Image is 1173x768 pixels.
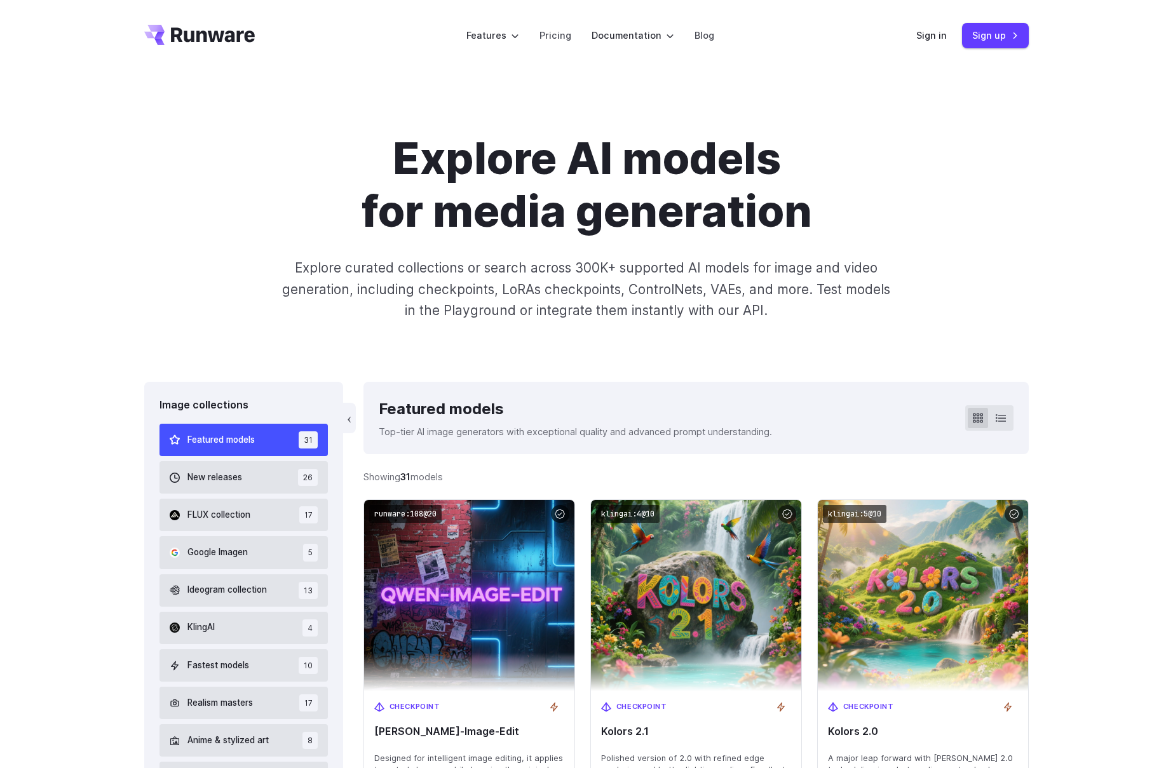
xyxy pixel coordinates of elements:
h1: Explore AI models for media generation [233,132,940,237]
a: Go to / [144,25,255,45]
a: Pricing [539,28,571,43]
img: Qwen‑Image‑Edit [364,500,574,691]
label: Features [466,28,519,43]
span: Kolors 2.0 [828,725,1018,738]
span: 17 [299,694,318,711]
p: Explore curated collections or search across 300K+ supported AI models for image and video genera... [277,257,896,321]
span: [PERSON_NAME]‑Image‑Edit [374,725,564,738]
span: Checkpoint [843,701,894,713]
strong: 31 [400,471,410,482]
span: FLUX collection [187,508,250,522]
span: Realism masters [187,696,253,710]
span: Checkpoint [616,701,667,713]
span: 31 [299,431,318,448]
code: klingai:5@10 [823,505,886,523]
span: 4 [302,619,318,637]
button: Featured models 31 [159,424,328,456]
span: 8 [302,732,318,749]
span: 10 [299,657,318,674]
span: Anime & stylized art [187,734,269,748]
div: Image collections [159,397,328,414]
span: Ideogram collection [187,583,267,597]
span: 5 [303,544,318,561]
img: Kolors 2.0 [818,500,1028,691]
span: 26 [298,469,318,486]
span: Google Imagen [187,546,248,560]
button: Fastest models 10 [159,649,328,682]
button: Anime & stylized art 8 [159,724,328,757]
span: KlingAI [187,621,215,635]
p: Top-tier AI image generators with exceptional quality and advanced prompt understanding. [379,424,772,439]
button: KlingAI 4 [159,612,328,644]
img: Kolors 2.1 [591,500,801,691]
label: Documentation [592,28,674,43]
button: ‹ [343,403,356,433]
span: Fastest models [187,659,249,673]
div: Showing models [363,469,443,484]
a: Sign in [916,28,947,43]
div: Featured models [379,397,772,421]
button: Google Imagen 5 [159,536,328,569]
code: klingai:4@10 [596,505,660,523]
span: Checkpoint [390,701,440,713]
span: New releases [187,471,242,485]
code: runware:108@20 [369,505,442,523]
button: FLUX collection 17 [159,499,328,531]
span: 17 [299,506,318,523]
a: Sign up [962,23,1029,48]
span: Kolors 2.1 [601,725,791,738]
a: Blog [695,28,714,43]
span: Featured models [187,433,255,447]
button: Ideogram collection 13 [159,574,328,607]
button: New releases 26 [159,461,328,494]
span: 13 [299,582,318,599]
button: Realism masters 17 [159,687,328,719]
